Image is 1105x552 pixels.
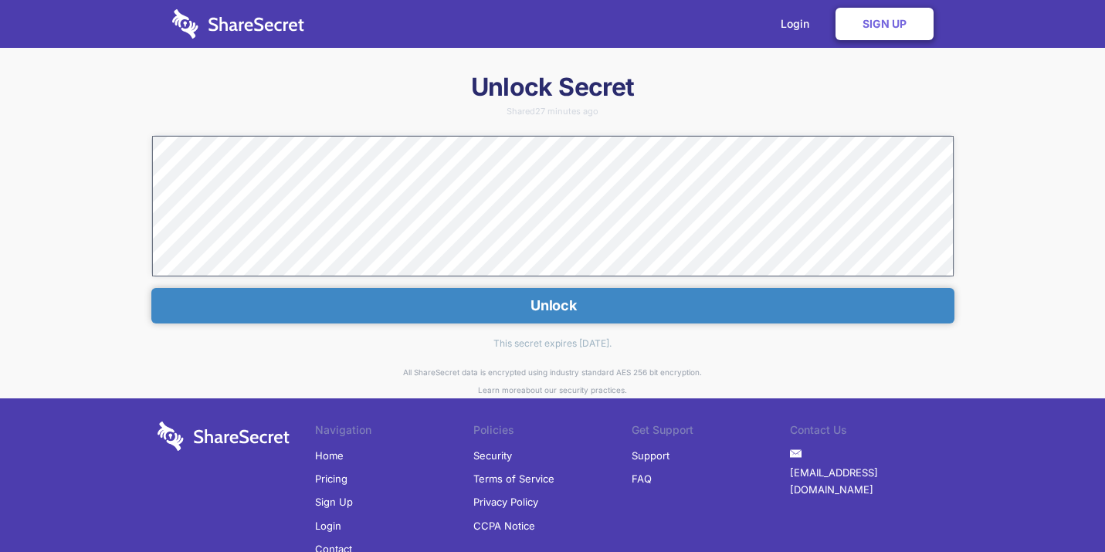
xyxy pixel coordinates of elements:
[790,461,948,502] a: [EMAIL_ADDRESS][DOMAIN_NAME]
[158,422,290,451] img: logo-wordmark-white-trans-d4663122ce5f474addd5e946df7df03e33cb6a1c49d2221995e7729f52c070b2.svg
[151,364,954,398] div: All ShareSecret data is encrypted using industry standard AES 256 bit encryption. about our secur...
[473,467,554,490] a: Terms of Service
[478,385,521,395] a: Learn more
[473,422,632,443] li: Policies
[151,288,954,323] button: Unlock
[632,422,790,443] li: Get Support
[632,467,652,490] a: FAQ
[473,444,512,467] a: Security
[315,422,473,443] li: Navigation
[315,467,347,490] a: Pricing
[836,8,934,40] a: Sign Up
[172,9,304,39] img: logo-wordmark-white-trans-d4663122ce5f474addd5e946df7df03e33cb6a1c49d2221995e7729f52c070b2.svg
[632,444,669,467] a: Support
[151,71,954,103] h1: Unlock Secret
[315,514,341,537] a: Login
[473,514,535,537] a: CCPA Notice
[1028,475,1086,533] iframe: Drift Widget Chat Controller
[790,422,948,443] li: Contact Us
[315,444,344,467] a: Home
[151,107,954,116] div: Shared 27 minutes ago
[473,490,538,513] a: Privacy Policy
[315,490,353,513] a: Sign Up
[151,323,954,364] div: This secret expires [DATE].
